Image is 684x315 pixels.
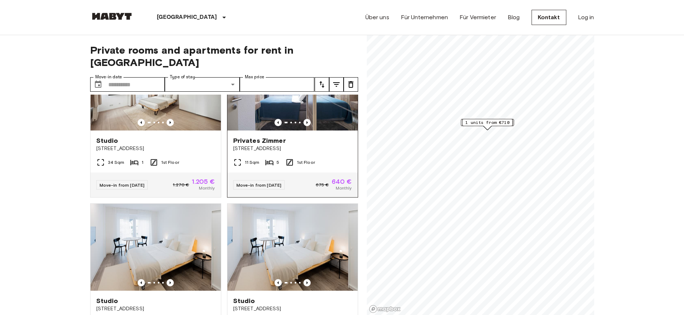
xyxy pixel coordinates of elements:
button: Previous image [274,119,282,126]
span: 1.205 € [192,178,215,185]
a: Für Vermieter [460,13,496,22]
label: Type of stay [170,74,195,80]
span: 675 € [316,182,329,188]
span: 1 [142,159,143,166]
span: 1st Floor [297,159,315,166]
a: Mapbox logo [369,305,401,313]
span: Monthly [199,185,215,191]
button: Previous image [303,119,311,126]
span: Move-in from [DATE] [100,182,145,188]
a: Kontakt [532,10,566,25]
span: 11 Sqm [245,159,260,166]
span: [STREET_ADDRESS] [96,305,215,312]
label: Max price [245,74,264,80]
button: Previous image [138,279,145,286]
span: [STREET_ADDRESS] [233,305,352,312]
span: Studio [233,297,255,305]
span: 640 € [332,178,352,185]
a: Marketing picture of unit DE-04-042-001-02HFPrevious imagePrevious imagePrivates Zimmer[STREET_AD... [227,43,358,198]
button: tune [344,77,358,92]
button: Choose date [91,77,105,92]
div: Map marker [462,119,513,130]
a: Über uns [365,13,389,22]
button: Previous image [167,119,174,126]
span: Move-in from [DATE] [236,182,282,188]
span: 1 units from €710 [465,119,509,126]
button: tune [329,77,344,92]
img: Habyt [90,13,134,20]
button: tune [315,77,329,92]
a: Für Unternehmen [401,13,448,22]
a: Marketing picture of unit DE-04-070-006-01Previous imagePrevious imageStudio[STREET_ADDRESS]34 Sq... [90,43,221,198]
span: 5 [277,159,279,166]
label: Move-in date [95,74,122,80]
a: Blog [508,13,520,22]
span: Private rooms and apartments for rent in [GEOGRAPHIC_DATA] [90,44,358,69]
span: Privates Zimmer [233,136,286,145]
span: 1.270 € [173,182,189,188]
a: Log in [578,13,594,22]
img: Marketing picture of unit DE-04-001-015-01H [91,204,221,291]
button: Previous image [167,279,174,286]
button: Previous image [138,119,145,126]
button: Previous image [274,279,282,286]
span: [STREET_ADDRESS] [233,145,352,152]
button: Previous image [303,279,311,286]
span: Studio [96,136,118,145]
span: Studio [96,297,118,305]
p: [GEOGRAPHIC_DATA] [157,13,217,22]
div: Map marker [461,119,514,130]
span: 34 Sqm [108,159,125,166]
span: [STREET_ADDRESS] [96,145,215,152]
span: 1st Floor [161,159,179,166]
span: Monthly [336,185,352,191]
img: Marketing picture of unit DE-04-001-014-01H [227,204,358,291]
